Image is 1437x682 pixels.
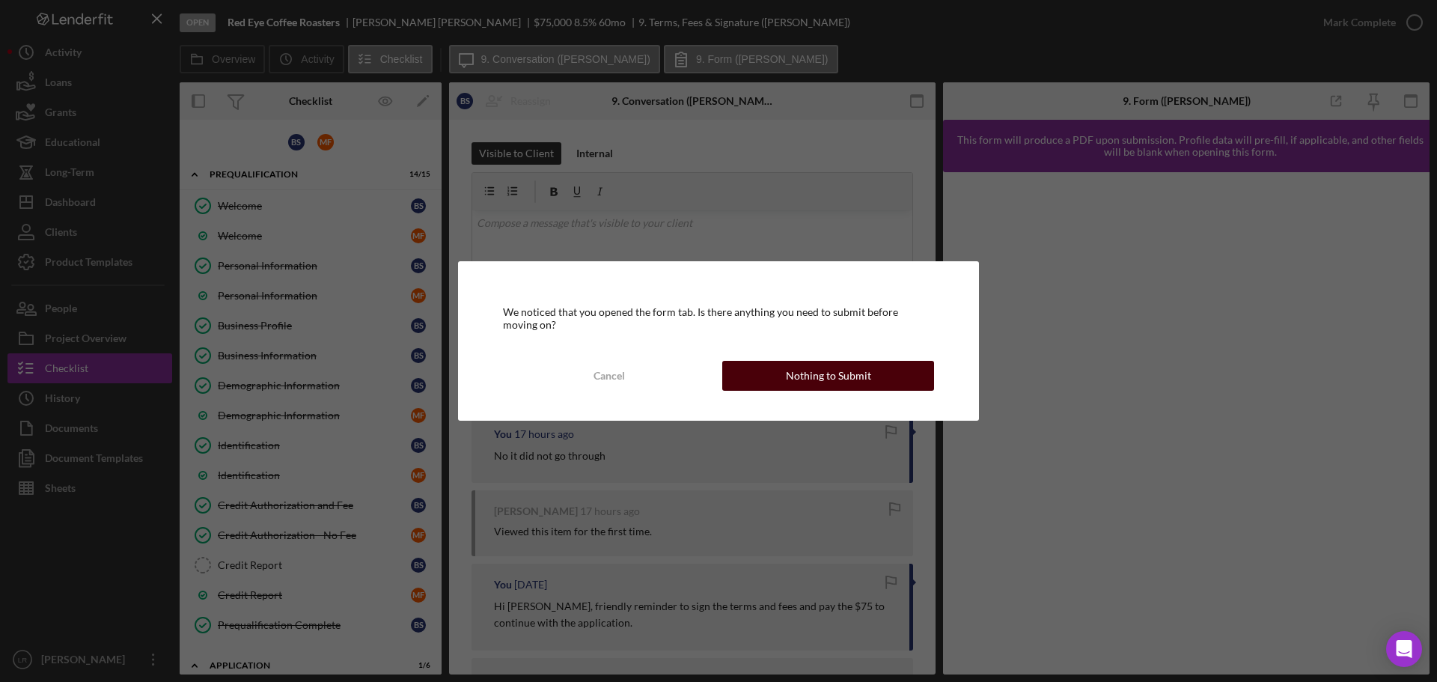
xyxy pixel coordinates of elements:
div: Open Intercom Messenger [1386,631,1422,667]
div: Nothing to Submit [786,361,871,391]
button: Cancel [503,361,715,391]
div: Cancel [594,361,625,391]
button: Nothing to Submit [722,361,934,391]
div: We noticed that you opened the form tab. Is there anything you need to submit before moving on? [503,306,934,330]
